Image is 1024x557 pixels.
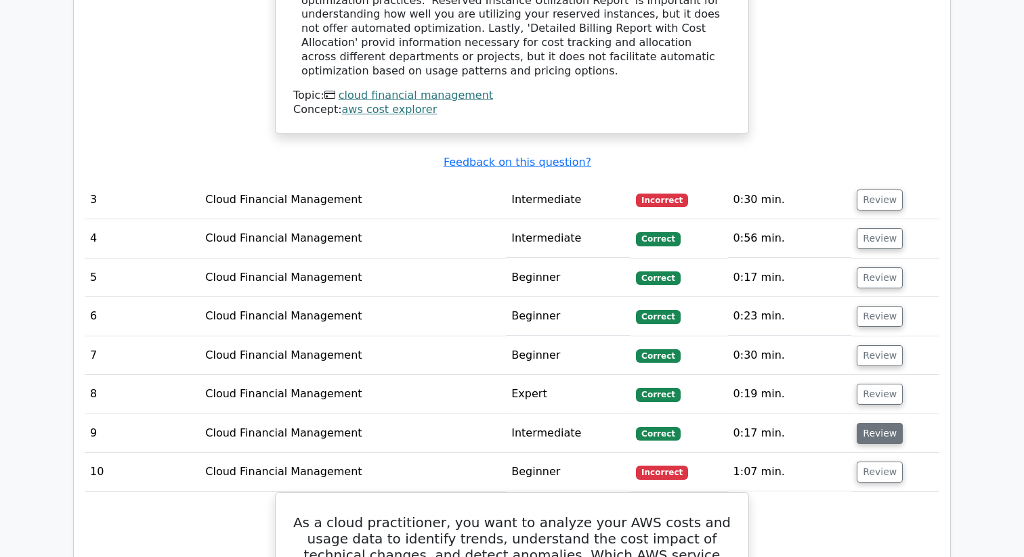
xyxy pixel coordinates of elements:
td: 0:30 min. [728,181,852,219]
span: Incorrect [636,194,688,207]
a: cloud financial management [339,89,493,102]
td: 9 [85,414,200,453]
td: Beginner [506,259,631,297]
td: Cloud Financial Management [200,181,506,219]
td: 10 [85,453,200,491]
span: Correct [636,232,680,246]
td: 4 [85,219,200,258]
td: Intermediate [506,219,631,258]
td: 6 [85,297,200,336]
td: Beginner [506,336,631,375]
td: Cloud Financial Management [200,375,506,414]
td: Cloud Financial Management [200,219,506,258]
button: Review [857,462,903,483]
button: Review [857,345,903,366]
td: Cloud Financial Management [200,297,506,336]
td: Cloud Financial Management [200,259,506,297]
td: Cloud Financial Management [200,453,506,491]
td: 0:17 min. [728,414,852,453]
span: Correct [636,271,680,285]
td: 0:30 min. [728,336,852,375]
a: Feedback on this question? [444,156,591,169]
td: 7 [85,336,200,375]
td: 0:19 min. [728,375,852,414]
button: Review [857,306,903,327]
td: 0:17 min. [728,259,852,297]
button: Review [857,228,903,249]
td: Intermediate [506,414,631,453]
button: Review [857,267,903,288]
td: 0:56 min. [728,219,852,258]
div: Topic: [293,89,731,103]
td: 3 [85,181,200,219]
a: aws cost explorer [342,103,438,116]
td: Beginner [506,453,631,491]
div: Concept: [293,103,731,117]
td: Cloud Financial Management [200,336,506,375]
button: Review [857,384,903,405]
td: Intermediate [506,181,631,219]
td: 8 [85,375,200,414]
span: Incorrect [636,466,688,479]
span: Correct [636,388,680,401]
td: Beginner [506,297,631,336]
span: Correct [636,310,680,324]
button: Review [857,423,903,444]
td: 5 [85,259,200,297]
td: Expert [506,375,631,414]
td: 0:23 min. [728,297,852,336]
td: Cloud Financial Management [200,414,506,453]
td: 1:07 min. [728,453,852,491]
span: Correct [636,349,680,363]
span: Correct [636,427,680,441]
button: Review [857,190,903,210]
